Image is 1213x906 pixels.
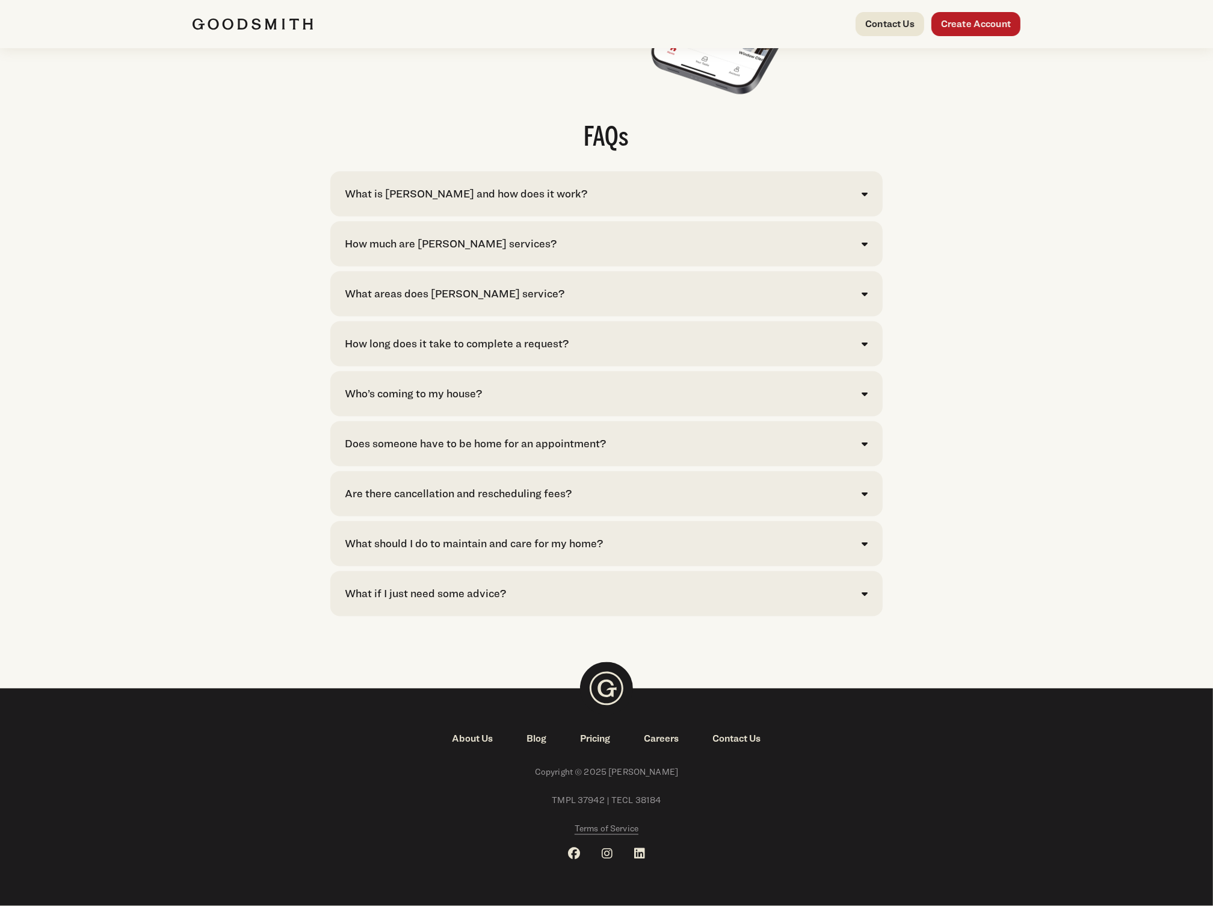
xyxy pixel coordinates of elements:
[345,386,482,402] div: Who’s coming to my house?
[628,732,696,746] a: Careers
[696,732,778,746] a: Contact Us
[345,586,506,602] div: What if I just need some advice?
[345,336,569,352] div: How long does it take to complete a request?
[345,486,572,502] div: Are there cancellation and rescheduling fees?
[193,766,1020,780] span: Copyright © 2025 [PERSON_NAME]
[345,286,564,302] div: What areas does [PERSON_NAME] service?
[193,794,1020,808] span: TMPL 37942 | TECL 38184
[345,186,587,202] div: What is [PERSON_NAME] and how does it work?
[856,12,924,36] a: Contact Us
[931,12,1020,36] a: Create Account
[330,126,882,152] h2: FAQs
[345,236,557,252] div: How much are [PERSON_NAME] services?
[193,18,313,30] img: Goodsmith
[575,822,638,836] a: Terms of Service
[345,536,603,552] div: What should I do to maintain and care for my home?
[564,732,628,746] a: Pricing
[575,824,638,834] span: Terms of Service
[510,732,564,746] a: Blog
[345,436,606,452] div: Does someone have to be home for an appointment?
[436,732,510,746] a: About Us
[580,662,633,715] img: Goodsmith Logo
